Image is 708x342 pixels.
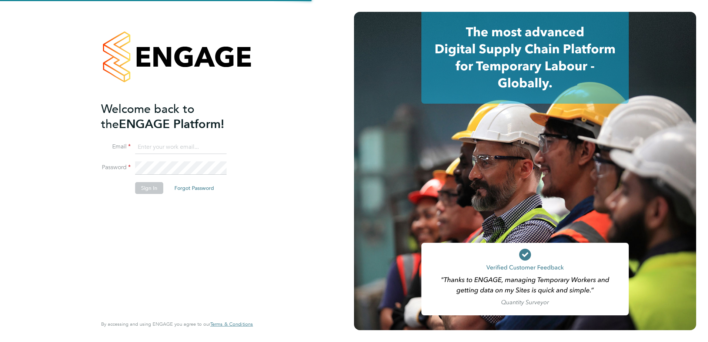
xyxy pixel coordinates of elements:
span: By accessing and using ENGAGE you agree to our [101,321,253,327]
label: Password [101,164,131,171]
a: Terms & Conditions [210,321,253,327]
label: Email [101,143,131,151]
button: Sign In [135,182,163,194]
input: Enter your work email... [135,141,227,154]
button: Forgot Password [168,182,220,194]
span: Welcome back to the [101,102,194,131]
h2: ENGAGE Platform! [101,101,246,132]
